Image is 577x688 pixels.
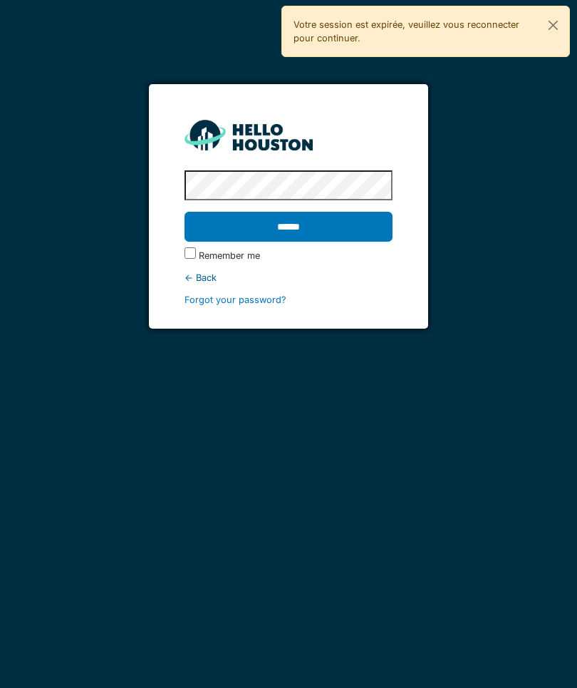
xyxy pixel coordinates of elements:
[199,249,260,262] label: Remember me
[184,120,313,150] img: HH_line-BYnF2_Hg.png
[537,6,569,44] button: Close
[184,294,286,305] a: Forgot your password?
[184,271,393,284] div: ← Back
[281,6,570,57] div: Votre session est expirée, veuillez vous reconnecter pour continuer.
